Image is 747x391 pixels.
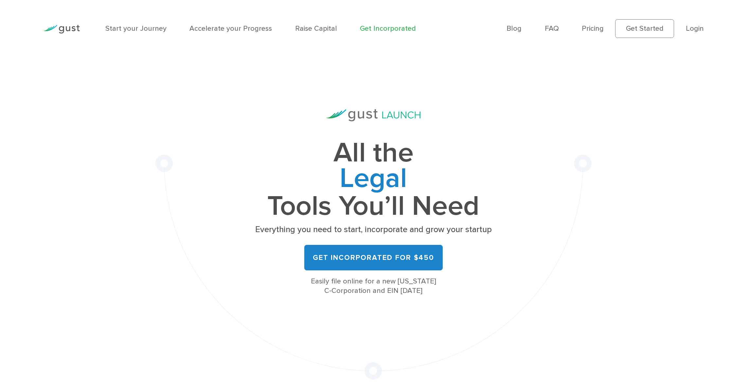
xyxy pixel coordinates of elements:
[105,24,167,33] a: Start your Journey
[582,24,604,33] a: Pricing
[189,24,272,33] a: Accelerate your Progress
[615,19,674,38] a: Get Started
[545,24,559,33] a: FAQ
[254,224,493,235] p: Everything you need to start, incorporate and grow your startup
[254,166,493,194] span: Legal
[43,25,80,34] img: Gust Logo
[326,109,420,121] img: Gust Launch Logo
[507,24,522,33] a: Blog
[360,24,416,33] a: Get Incorporated
[254,140,493,219] h1: All the Tools You’ll Need
[295,24,337,33] a: Raise Capital
[254,277,493,296] div: Easily file online for a new [US_STATE] C-Corporation and EIN [DATE]
[686,24,704,33] a: Login
[304,245,442,270] a: Get Incorporated for $450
